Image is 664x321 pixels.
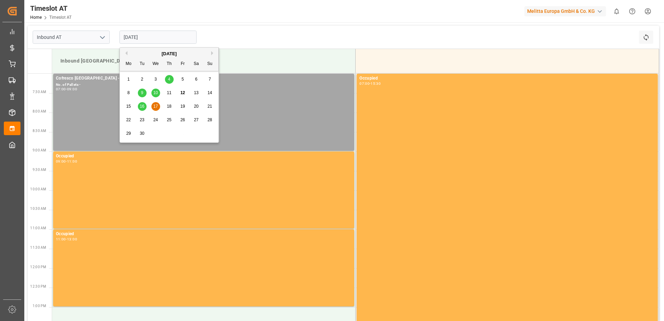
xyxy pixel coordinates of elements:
[119,31,197,44] input: DD.MM.YYYY
[140,104,144,109] span: 16
[66,88,67,91] div: -
[56,231,351,238] div: Occupied
[122,73,217,140] div: month 2025-09
[206,102,214,111] div: Choose Sunday, September 21st, 2025
[180,117,185,122] span: 26
[179,116,187,124] div: Choose Friday, September 26th, 2025
[97,32,107,43] button: open menu
[182,77,184,82] span: 5
[165,102,174,111] div: Choose Thursday, September 18th, 2025
[194,90,198,95] span: 13
[195,77,198,82] span: 6
[165,89,174,97] div: Choose Thursday, September 11th, 2025
[30,15,42,20] a: Home
[359,82,370,85] div: 07:00
[153,104,158,109] span: 17
[179,89,187,97] div: Choose Friday, September 12th, 2025
[207,117,212,122] span: 28
[151,89,160,97] div: Choose Wednesday, September 10th, 2025
[192,75,201,84] div: Choose Saturday, September 6th, 2025
[33,31,110,44] input: Type to search/select
[179,102,187,111] div: Choose Friday, September 19th, 2025
[138,102,147,111] div: Choose Tuesday, September 16th, 2025
[206,60,214,68] div: Su
[151,75,160,84] div: Choose Wednesday, September 3rd, 2025
[153,90,158,95] span: 10
[126,104,131,109] span: 15
[192,102,201,111] div: Choose Saturday, September 20th, 2025
[66,238,67,241] div: -
[56,153,351,160] div: Occupied
[151,60,160,68] div: We
[66,160,67,163] div: -
[56,75,351,82] div: Cofresco [GEOGRAPHIC_DATA] - Skat - 489549
[206,89,214,97] div: Choose Sunday, September 14th, 2025
[124,116,133,124] div: Choose Monday, September 22nd, 2025
[67,160,77,163] div: 11:00
[30,3,72,14] div: Timeslot AT
[127,77,130,82] span: 1
[207,104,212,109] span: 21
[179,60,187,68] div: Fr
[140,117,144,122] span: 23
[155,77,157,82] span: 3
[126,131,131,136] span: 29
[138,129,147,138] div: Choose Tuesday, September 30th, 2025
[180,104,185,109] span: 19
[67,238,77,241] div: 13:00
[56,82,351,88] div: No. of Pallets -
[67,88,77,91] div: 09:00
[180,90,185,95] span: 12
[206,75,214,84] div: Choose Sunday, September 7th, 2025
[370,82,371,85] div: -
[33,148,46,152] span: 9:00 AM
[56,160,66,163] div: 09:00
[194,117,198,122] span: 27
[211,51,215,55] button: Next Month
[165,60,174,68] div: Th
[126,117,131,122] span: 22
[359,75,655,82] div: Occupied
[124,129,133,138] div: Choose Monday, September 29th, 2025
[30,285,46,288] span: 12:30 PM
[56,88,66,91] div: 07:00
[30,246,46,249] span: 11:30 AM
[165,75,174,84] div: Choose Thursday, September 4th, 2025
[167,104,171,109] span: 18
[56,238,66,241] div: 11:00
[153,117,158,122] span: 24
[192,89,201,97] div: Choose Saturday, September 13th, 2025
[209,77,211,82] span: 7
[165,116,174,124] div: Choose Thursday, September 25th, 2025
[120,50,218,57] div: [DATE]
[138,89,147,97] div: Choose Tuesday, September 9th, 2025
[33,168,46,172] span: 9:30 AM
[609,3,624,19] button: show 0 new notifications
[192,60,201,68] div: Sa
[151,102,160,111] div: Choose Wednesday, September 17th, 2025
[206,116,214,124] div: Choose Sunday, September 28th, 2025
[141,77,143,82] span: 2
[123,51,127,55] button: Previous Month
[124,102,133,111] div: Choose Monday, September 15th, 2025
[524,6,606,16] div: Melitta Europa GmbH & Co. KG
[127,90,130,95] span: 8
[138,60,147,68] div: Tu
[33,109,46,113] span: 8:00 AM
[30,207,46,211] span: 10:30 AM
[33,129,46,133] span: 8:30 AM
[524,5,609,18] button: Melitta Europa GmbH & Co. KG
[151,116,160,124] div: Choose Wednesday, September 24th, 2025
[30,226,46,230] span: 11:00 AM
[138,116,147,124] div: Choose Tuesday, September 23rd, 2025
[194,104,198,109] span: 20
[33,304,46,308] span: 1:00 PM
[179,75,187,84] div: Choose Friday, September 5th, 2025
[624,3,640,19] button: Help Center
[138,75,147,84] div: Choose Tuesday, September 2nd, 2025
[141,90,143,95] span: 9
[167,90,171,95] span: 11
[124,60,133,68] div: Mo
[58,55,350,67] div: Inbound [GEOGRAPHIC_DATA]
[371,82,381,85] div: 15:30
